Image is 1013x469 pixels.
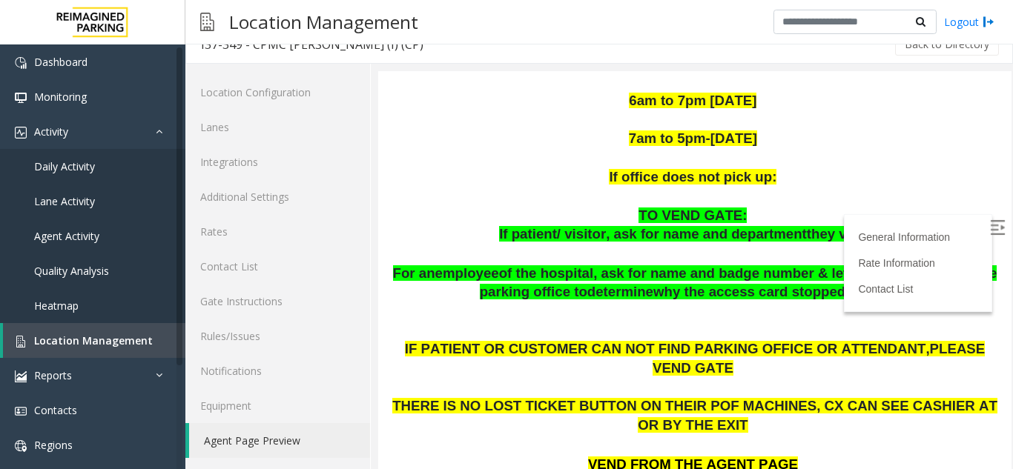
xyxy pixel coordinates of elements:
[201,35,423,54] div: I37-349 - CPMC [PERSON_NAME] (I) (CP)
[480,186,557,198] a: Rate Information
[185,353,370,388] a: Notifications
[200,4,214,40] img: pageIcon
[27,270,552,285] span: IF PATIENT OR CUSTOMER CAN NOT FIND PARKING OFFICE OR ATTENDANT,
[15,370,27,382] img: 'icon'
[34,229,99,243] span: Agent Activity
[34,194,95,208] span: Lane Activity
[429,155,509,170] span: they visited.
[15,127,27,139] img: 'icon'
[480,212,535,224] a: Contact List
[15,405,27,417] img: 'icon'
[225,213,275,228] span: termine
[251,21,378,37] span: 6am to 7pm [DATE]
[209,213,225,228] span: de
[286,213,529,228] span: hy the access card stopped working.
[34,124,68,139] span: Activity
[185,388,370,423] a: Equipment
[185,214,370,249] a: Rates
[121,155,429,170] span: If patient/ visitor, ask for name and department
[983,14,994,30] img: logout
[34,90,87,104] span: Monitoring
[185,144,370,179] a: Integrations
[185,75,370,110] a: Location Configuration
[34,159,95,173] span: Daily Activity
[260,136,369,152] span: TO VEND GATE:
[102,194,619,229] span: hospital, ask for name and badge number & let them know to visit the parking office to
[15,440,27,452] img: 'icon'
[15,57,27,69] img: 'icon'
[185,249,370,284] a: Contact List
[15,336,27,347] img: 'icon'
[185,110,370,144] a: Lanes
[275,213,286,228] span: w
[34,438,73,452] span: Regions
[34,333,153,347] span: Location Management
[34,55,88,69] span: Dashboard
[34,264,109,278] span: Quality Analysis
[57,194,121,210] span: employee
[231,98,398,113] span: If office does not pick up:
[251,59,379,75] span: 7am to 5pm-[DATE]
[185,319,370,353] a: Rules/Issues
[480,160,572,172] a: General Information
[189,423,370,458] a: Agent Page Preview
[222,4,426,40] h3: Location Management
[34,299,79,313] span: Heatmap
[34,368,72,382] span: Reports
[3,323,185,358] a: Location Management
[14,327,619,362] span: THERE IS NO LOST TICKET BUTTON ON THEIR POF MACHINES, CX CAN SEE CASHIER AT OR BY THE EXIT
[185,179,370,214] a: Additional Settings
[15,92,27,104] img: 'icon'
[34,403,77,417] span: Contacts
[15,194,57,210] span: For an
[185,284,370,319] a: Gate Instructions
[944,14,994,30] a: Logout
[895,33,999,56] button: Back to Directory
[612,149,627,164] img: Open/Close Sidebar Menu
[210,385,420,401] span: VEND FROM THE AGENT PAGE
[121,194,159,210] span: of the
[274,270,607,305] span: PLEASE VEND GATE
